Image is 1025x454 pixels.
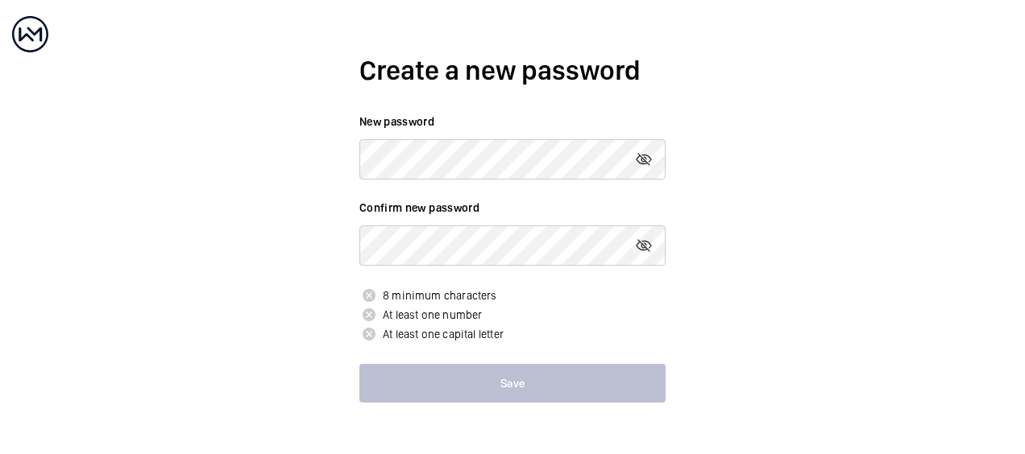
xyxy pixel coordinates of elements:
[359,324,666,344] p: At least one capital letter
[359,286,666,305] p: 8 minimum characters
[359,113,666,130] label: New password
[359,364,666,402] button: Save
[359,200,666,216] label: Confirm new password
[359,305,666,324] p: At least one number
[359,52,666,89] h2: Create a new password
